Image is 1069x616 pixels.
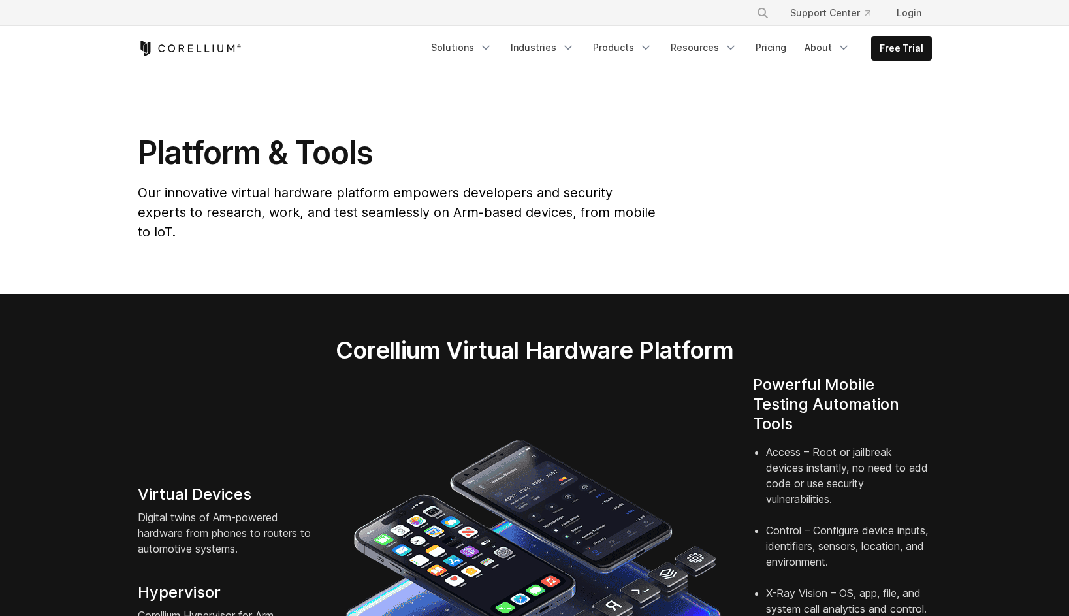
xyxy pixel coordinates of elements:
a: About [797,36,858,59]
h1: Platform & Tools [138,133,658,172]
div: Navigation Menu [423,36,932,61]
h4: Virtual Devices [138,485,317,504]
a: Login [886,1,932,25]
a: Pricing [748,36,794,59]
span: Our innovative virtual hardware platform empowers developers and security experts to research, wo... [138,185,656,240]
a: Resources [663,36,745,59]
p: Digital twins of Arm-powered hardware from phones to routers to automotive systems. [138,510,317,557]
div: Navigation Menu [741,1,932,25]
button: Search [751,1,774,25]
a: Corellium Home [138,41,242,56]
h4: Powerful Mobile Testing Automation Tools [753,375,932,434]
a: Products [585,36,660,59]
a: Industries [503,36,582,59]
a: Free Trial [872,37,931,60]
li: Access – Root or jailbreak devices instantly, no need to add code or use security vulnerabilities. [766,444,932,523]
li: Control – Configure device inputs, identifiers, sensors, location, and environment. [766,523,932,585]
a: Support Center [780,1,881,25]
a: Solutions [423,36,500,59]
h2: Corellium Virtual Hardware Platform [274,336,795,365]
h4: Hypervisor [138,583,317,602]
